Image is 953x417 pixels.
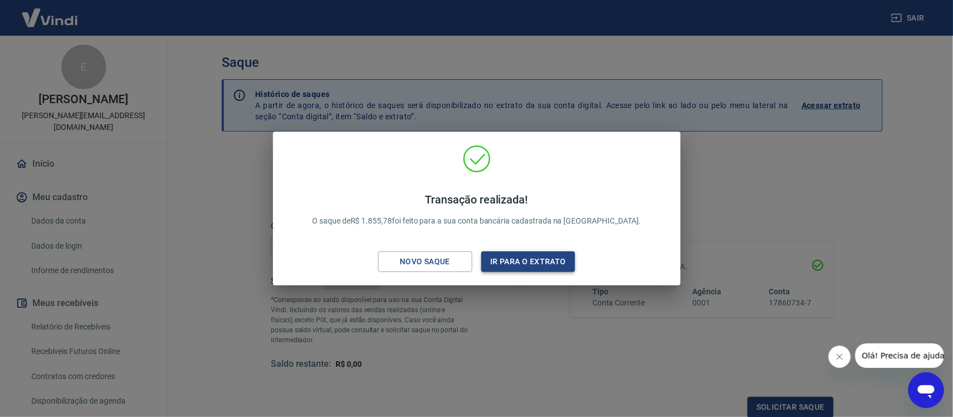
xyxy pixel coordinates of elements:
span: Olá! Precisa de ajuda? [7,8,94,17]
div: Novo saque [386,255,463,269]
button: Ir para o extrato [481,251,576,272]
button: Novo saque [378,251,472,272]
p: O saque de R$ 1.855,78 foi feito para a sua conta bancária cadastrada na [GEOGRAPHIC_DATA]. [312,193,641,227]
iframe: Mensagem da empresa [855,343,944,368]
iframe: Fechar mensagem [829,346,851,368]
iframe: Botão para abrir a janela de mensagens [908,372,944,408]
h4: Transação realizada! [312,193,641,206]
